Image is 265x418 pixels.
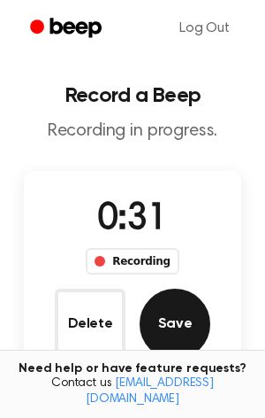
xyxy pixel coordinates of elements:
h1: Record a Beep [14,85,251,106]
button: Delete Audio Record [55,289,125,360]
div: Recording [86,248,178,275]
span: Contact us [11,376,254,407]
a: Log Out [162,7,247,50]
span: 0:31 [97,201,168,238]
a: [EMAIL_ADDRESS][DOMAIN_NAME] [86,377,214,406]
p: Recording in progress. [14,120,251,143]
a: Beep [18,12,117,46]
button: Save Audio Record [140,289,210,360]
